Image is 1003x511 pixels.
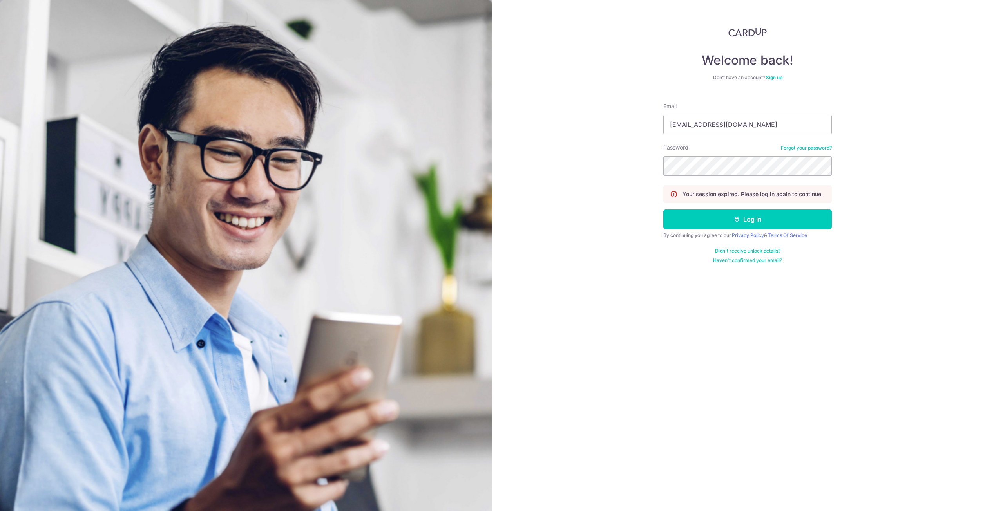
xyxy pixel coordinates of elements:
[768,232,807,238] a: Terms Of Service
[663,209,832,229] button: Log in
[781,145,832,151] a: Forgot your password?
[732,232,764,238] a: Privacy Policy
[715,248,780,254] a: Didn't receive unlock details?
[713,257,782,264] a: Haven't confirmed your email?
[663,115,832,134] input: Enter your Email
[683,190,823,198] p: Your session expired. Please log in again to continue.
[766,74,782,80] a: Sign up
[663,232,832,238] div: By continuing you agree to our &
[663,74,832,81] div: Don’t have an account?
[663,102,677,110] label: Email
[663,144,688,152] label: Password
[663,52,832,68] h4: Welcome back!
[728,27,767,37] img: CardUp Logo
